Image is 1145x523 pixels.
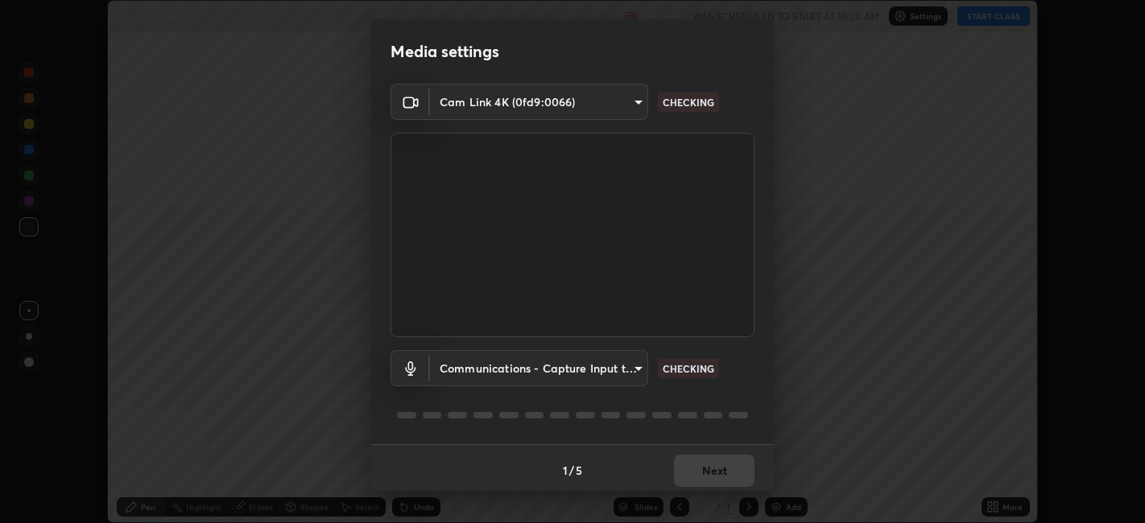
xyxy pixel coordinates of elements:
p: CHECKING [663,95,714,109]
h4: / [569,462,574,479]
h4: 1 [563,462,568,479]
p: CHECKING [663,361,714,376]
h2: Media settings [391,41,499,62]
div: Cam Link 4K (0fd9:0066) [430,350,648,386]
h4: 5 [576,462,582,479]
div: Cam Link 4K (0fd9:0066) [430,84,648,120]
